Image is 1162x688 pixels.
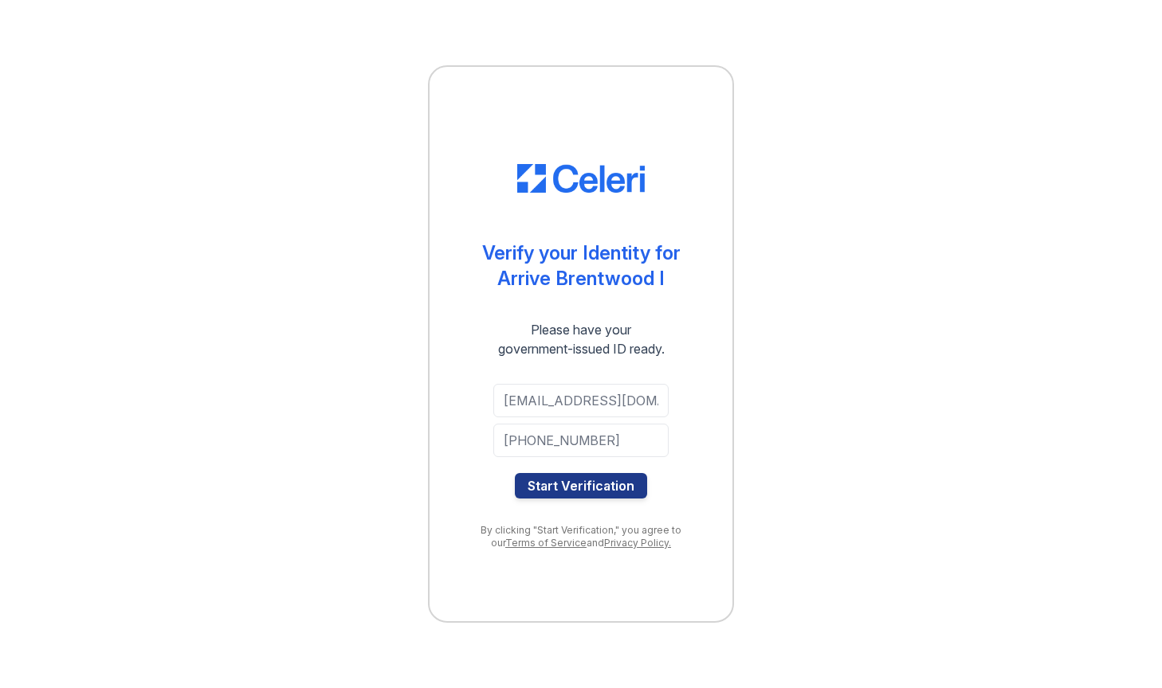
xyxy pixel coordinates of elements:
button: Start Verification [515,473,647,498]
a: Terms of Service [505,537,587,549]
input: Email [493,384,669,417]
div: Please have your government-issued ID ready. [469,320,693,358]
a: Privacy Policy. [604,537,671,549]
div: By clicking "Start Verification," you agree to our and [461,524,701,549]
input: Phone [493,424,669,457]
div: Verify your Identity for Arrive Brentwood I [482,240,681,291]
img: CE_Logo_Blue-a8612792a0a2168367f1c8372b55b34899dd931a85d93a1a3d3e32e68fde9ad4.png [517,164,645,193]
